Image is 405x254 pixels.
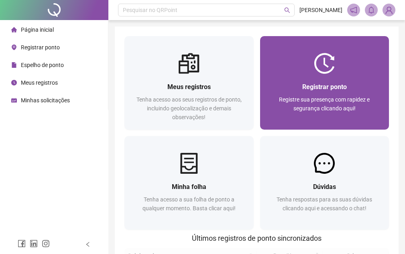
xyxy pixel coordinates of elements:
span: notification [350,6,357,14]
span: instagram [42,240,50,248]
span: [PERSON_NAME] [299,6,342,14]
span: Registre sua presença com rapidez e segurança clicando aqui! [279,96,370,112]
span: Minha folha [172,183,206,191]
a: DúvidasTenha respostas para as suas dúvidas clicando aqui e acessando o chat! [260,136,389,230]
span: Tenha respostas para as suas dúvidas clicando aqui e acessando o chat! [277,196,372,211]
span: left [85,242,91,247]
a: Meus registrosTenha acesso aos seus registros de ponto, incluindo geolocalização e demais observa... [124,36,254,130]
span: Espelho de ponto [21,62,64,68]
span: environment [11,45,17,50]
span: Minhas solicitações [21,97,70,104]
span: file [11,62,17,68]
span: Tenha acesso a sua folha de ponto a qualquer momento. Basta clicar aqui! [142,196,236,211]
span: linkedin [30,240,38,248]
a: Registrar pontoRegistre sua presença com rapidez e segurança clicando aqui! [260,36,389,130]
span: Meus registros [167,83,211,91]
span: Dúvidas [313,183,336,191]
span: facebook [18,240,26,248]
span: Página inicial [21,26,54,33]
span: Meus registros [21,79,58,86]
span: home [11,27,17,33]
span: Últimos registros de ponto sincronizados [192,234,322,242]
span: Registrar ponto [302,83,347,91]
span: search [284,7,290,13]
span: Registrar ponto [21,44,60,51]
span: bell [368,6,375,14]
span: Tenha acesso aos seus registros de ponto, incluindo geolocalização e demais observações! [136,96,242,120]
a: Minha folhaTenha acesso a sua folha de ponto a qualquer momento. Basta clicar aqui! [124,136,254,230]
img: 91371 [383,4,395,16]
span: schedule [11,98,17,103]
span: clock-circle [11,80,17,85]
